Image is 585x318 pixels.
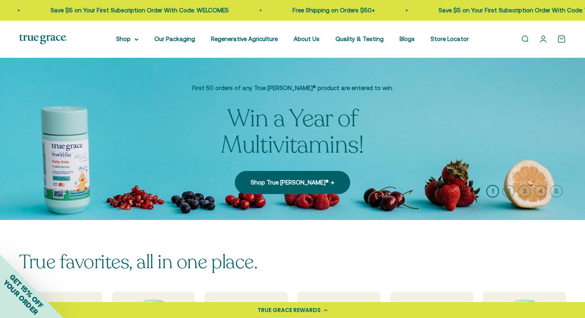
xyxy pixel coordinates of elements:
[211,35,278,42] a: Regenerative Agriculture
[8,273,45,310] span: GET 15% OFF
[550,185,563,198] button: 5
[431,35,469,42] a: Store Locator
[518,185,531,198] button: 3
[534,185,547,198] button: 4
[486,185,499,198] button: 1
[116,34,138,44] summary: Shop
[292,7,374,14] a: Free Shipping on Orders $50+
[502,185,515,198] button: 2
[335,35,384,42] a: Quality & Testing
[19,249,257,275] split-lines: True favorites, all in one place.
[2,278,40,316] span: YOUR ORDER
[221,102,364,161] split-lines: Win a Year of Multivitamins!
[161,83,424,93] p: First 50 orders of any True [PERSON_NAME]® product are entered to win.
[400,35,415,42] a: Blogs
[257,306,321,314] div: TRUE GRACE REWARDS
[50,6,228,15] p: Save $5 on Your First Subscription Order With Code: WELCOME5
[235,171,350,194] a: Shop True [PERSON_NAME]® →
[294,35,320,42] a: About Us
[154,35,195,42] a: Our Packaging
